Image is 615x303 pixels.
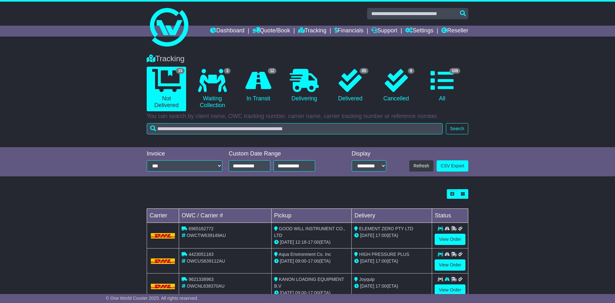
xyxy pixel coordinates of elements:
[295,258,307,264] span: 09:00
[308,290,319,295] span: 17:00
[279,252,331,257] span: Aqua Environment Co. Inc
[274,277,344,289] span: KANON LOADING EQUIPMENT B.V
[274,290,349,296] div: - (ETA)
[147,150,222,157] div: Invoice
[210,26,244,37] a: Dashboard
[189,277,214,282] span: 9621338963
[295,290,307,295] span: 09:00
[189,252,214,257] span: 4423051183
[354,283,429,290] div: (ETA)
[376,67,416,105] a: 9 Cancelled
[449,68,460,74] span: 109
[308,240,319,245] span: 17:00
[224,68,231,74] span: 3
[179,209,272,223] td: OWC / Carrier #
[360,233,374,238] span: [DATE]
[360,68,368,74] span: 85
[187,283,225,289] span: OWCNL638370AU
[147,113,468,120] p: You can search by client name, OWC tracking number, carrier name, carrier tracking number or refe...
[437,160,468,172] a: CSV Export
[274,258,349,265] div: - (ETA)
[375,258,387,264] span: 17:00
[405,26,433,37] a: Settings
[252,26,290,37] a: Quote/Book
[354,232,429,239] div: (ETA)
[432,209,468,223] td: Status
[284,67,324,105] a: Delivering
[106,296,198,301] span: © One World Courier 2025. All rights reserved.
[375,233,387,238] span: 17:00
[280,290,294,295] span: [DATE]
[274,226,345,238] span: GOOD WILL INSTRUMENT CO., LTD
[295,240,307,245] span: 12:18
[352,209,432,223] td: Delivery
[331,67,370,105] a: 85 Delivered
[308,258,319,264] span: 17:00
[359,252,409,257] span: HIGH PRESSURE PLUS
[271,209,352,223] td: Pickup
[176,68,184,74] span: 15
[360,283,374,289] span: [DATE]
[187,233,226,238] span: OWCTW639149AU
[143,54,471,63] div: Tracking
[359,277,374,282] span: Joyquip
[375,283,387,289] span: 17:00
[352,150,386,157] div: Display
[359,226,413,231] span: ELEMENT ZERO PTY LTD
[147,209,179,223] td: Carrier
[280,240,294,245] span: [DATE]
[280,258,294,264] span: [DATE]
[187,258,225,264] span: OWCUS639112AU
[239,67,278,105] a: 12 In Transit
[435,234,465,245] a: View Order
[435,259,465,271] a: View Order
[189,226,214,231] span: 6965162772
[334,26,364,37] a: Financials
[371,26,397,37] a: Support
[268,68,276,74] span: 12
[441,26,468,37] a: Reseller
[147,67,186,111] a: 15 Not Delivered
[151,284,175,289] img: DHL.png
[435,284,465,296] a: View Order
[360,258,374,264] span: [DATE]
[229,150,332,157] div: Custom Date Range
[151,258,175,264] img: DHL.png
[354,258,429,265] div: (ETA)
[274,239,349,246] div: - (ETA)
[422,67,462,105] a: 109 All
[193,67,232,111] a: 3 Waiting Collection
[298,26,326,37] a: Tracking
[151,233,175,238] img: DHL.png
[408,68,414,74] span: 9
[446,123,468,134] button: Search
[409,160,433,172] button: Refresh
